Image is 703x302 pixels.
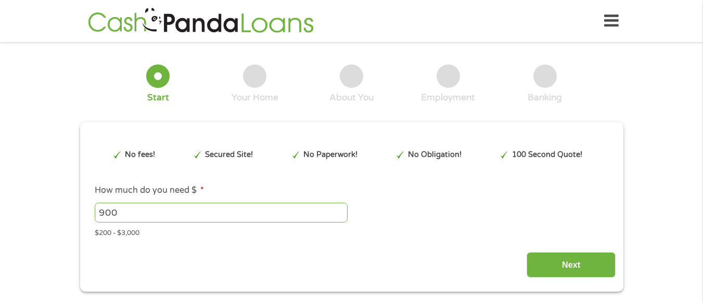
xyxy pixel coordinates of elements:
[303,149,357,161] p: No Paperwork!
[421,92,475,103] div: Employment
[232,92,278,103] div: Your Home
[205,149,253,161] p: Secured Site!
[95,185,204,196] label: How much do you need $
[528,92,562,103] div: Banking
[329,92,374,103] div: About You
[95,225,608,239] div: $200 - $3,000
[527,252,616,278] input: Next
[512,149,582,161] p: 100 Second Quote!
[408,149,462,161] p: No Obligation!
[85,6,317,36] img: GetLoanNow Logo
[147,92,169,103] div: Start
[125,149,155,161] p: No fees!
